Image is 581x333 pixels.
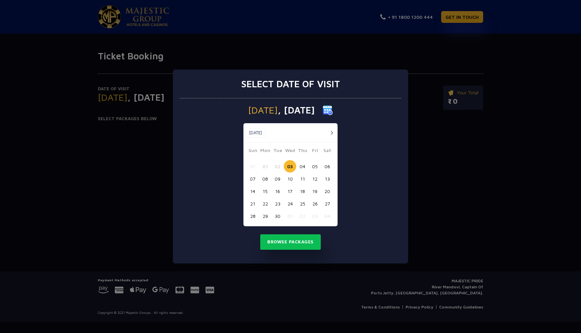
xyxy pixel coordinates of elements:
span: Thu [296,147,309,156]
button: 06 [321,160,334,173]
button: 26 [309,197,321,210]
button: 01 [284,210,296,222]
button: 01 [259,160,271,173]
button: 14 [246,185,259,197]
button: 16 [271,185,284,197]
button: 04 [296,160,309,173]
button: 24 [284,197,296,210]
button: 18 [296,185,309,197]
button: 31 [246,160,259,173]
button: 27 [321,197,334,210]
h3: Select date of visit [241,78,340,90]
button: 03 [284,160,296,173]
button: 11 [296,173,309,185]
button: 04 [321,210,334,222]
span: Mon [259,147,271,156]
span: Fri [309,147,321,156]
span: Wed [284,147,296,156]
button: 05 [309,160,321,173]
span: Sun [246,147,259,156]
button: 22 [259,197,271,210]
button: 20 [321,185,334,197]
button: 30 [271,210,284,222]
span: , [DATE] [278,105,315,115]
button: 13 [321,173,334,185]
button: 23 [271,197,284,210]
span: [DATE] [248,105,278,115]
button: 29 [259,210,271,222]
button: 07 [246,173,259,185]
button: 21 [246,197,259,210]
button: 12 [309,173,321,185]
button: 09 [271,173,284,185]
button: 28 [246,210,259,222]
button: Browse Packages [260,234,321,250]
img: calender icon [323,105,333,115]
button: 08 [259,173,271,185]
button: 02 [296,210,309,222]
button: 10 [284,173,296,185]
button: 19 [309,185,321,197]
button: 03 [309,210,321,222]
button: 25 [296,197,309,210]
span: Sat [321,147,334,156]
button: 15 [259,185,271,197]
button: [DATE] [245,128,266,138]
button: 02 [271,160,284,173]
span: Tue [271,147,284,156]
button: 17 [284,185,296,197]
